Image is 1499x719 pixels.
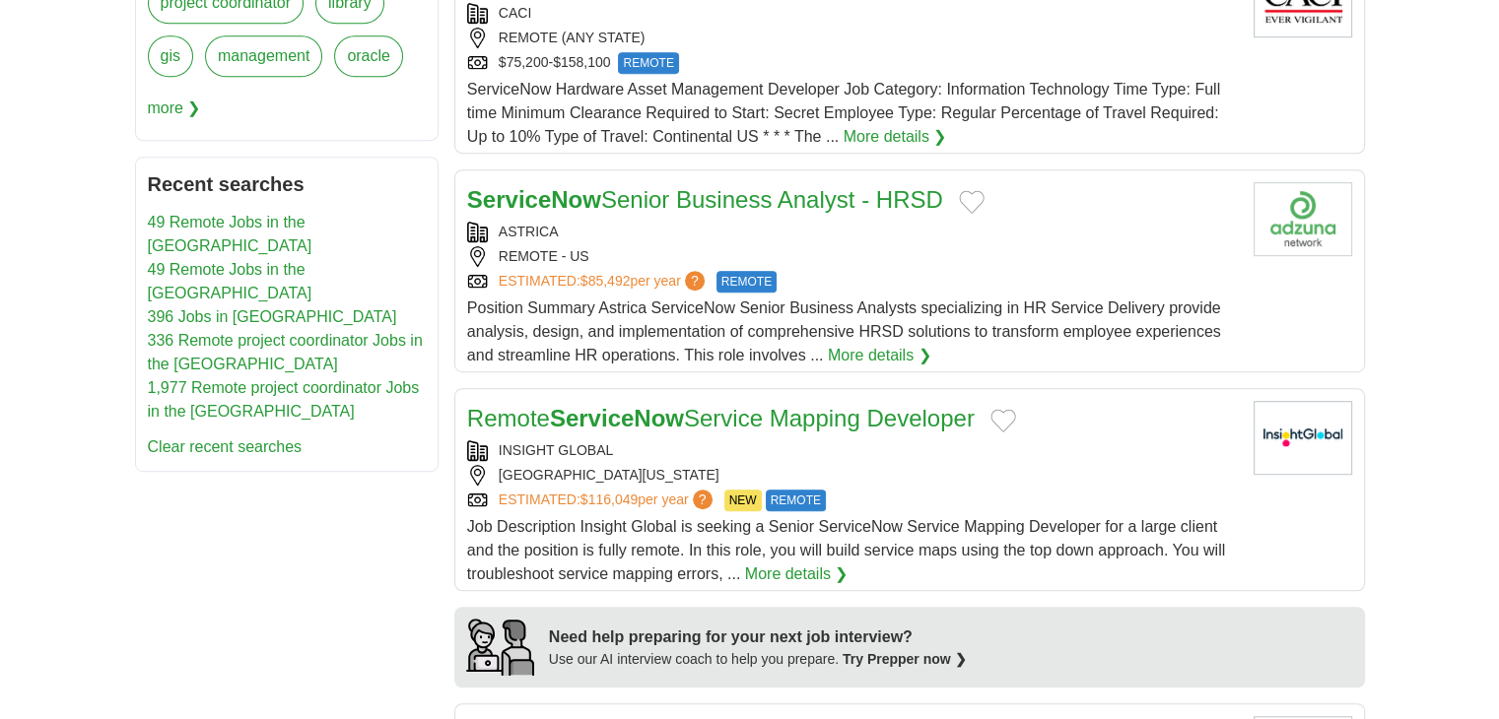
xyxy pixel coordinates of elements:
[148,332,423,372] a: 336 Remote project coordinator Jobs in the [GEOGRAPHIC_DATA]
[467,465,1238,486] div: [GEOGRAPHIC_DATA][US_STATE]
[467,52,1238,74] div: $75,200-$158,100
[148,214,312,254] a: 49 Remote Jobs in the [GEOGRAPHIC_DATA]
[467,222,1238,242] div: ASTRICA
[148,89,201,128] span: more ❯
[843,651,967,667] a: Try Prepper now ❯
[716,271,777,293] span: REMOTE
[467,186,943,213] a: ServiceNowSenior Business Analyst - HRSD
[467,246,1238,267] div: REMOTE - US
[550,405,684,431] strong: ServiceNow
[148,169,426,199] h2: Recent searches
[205,35,322,77] a: management
[844,125,947,149] a: More details ❯
[580,273,631,289] span: $85,492
[499,5,531,21] a: CACI
[467,28,1238,48] div: REMOTE (ANY STATE)
[549,649,967,670] div: Use our AI interview coach to help you prepare.
[580,491,638,507] span: $116,049
[745,562,849,586] a: More details ❯
[1254,401,1352,475] img: Insight Global logo
[499,271,709,293] a: ESTIMATED:$85,492per year?
[148,379,420,420] a: 1,977 Remote project coordinator Jobs in the [GEOGRAPHIC_DATA]
[766,490,826,511] span: REMOTE
[467,405,975,431] a: RemoteServiceNowService Mapping Developer
[990,409,1016,432] button: Add to favorite jobs
[685,271,705,291] span: ?
[828,344,931,367] a: More details ❯
[1254,182,1352,256] img: Company logo
[549,625,967,649] div: Need help preparing for your next job interview?
[499,490,716,511] a: ESTIMATED:$116,049per year?
[467,299,1221,363] span: Position Summary Astrica ServiceNow Senior Business Analysts specializing in HR Service Delivery ...
[693,490,713,509] span: ?
[467,81,1220,145] span: ServiceNow Hardware Asset Management Developer Job Category: Information Technology Time Type: Fu...
[148,35,193,77] a: gis
[499,442,613,458] a: INSIGHT GLOBAL
[148,438,303,455] a: Clear recent searches
[148,261,312,301] a: 49 Remote Jobs in the [GEOGRAPHIC_DATA]
[724,490,762,511] span: NEW
[334,35,403,77] a: oracle
[618,52,678,74] span: REMOTE
[959,190,985,214] button: Add to favorite jobs
[148,308,397,325] a: 396 Jobs in [GEOGRAPHIC_DATA]
[467,186,601,213] strong: ServiceNow
[467,518,1225,582] span: Job Description Insight Global is seeking a Senior ServiceNow Service Mapping Developer for a lar...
